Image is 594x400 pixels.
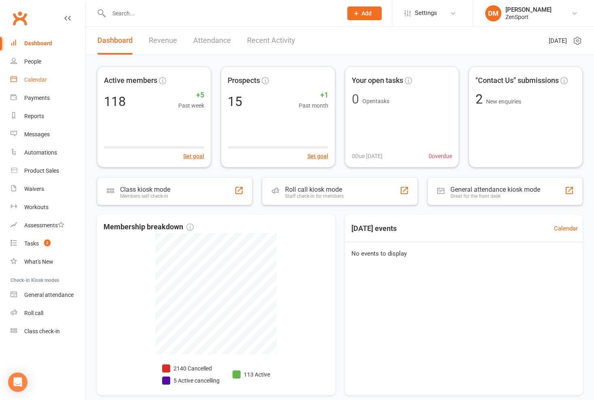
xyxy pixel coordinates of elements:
[415,4,437,22] span: Settings
[362,98,389,104] span: Open tasks
[11,71,85,89] a: Calendar
[285,186,344,193] div: Roll call kiosk mode
[97,27,133,55] a: Dashboard
[104,221,194,233] span: Membership breakdown
[104,75,157,87] span: Active members
[120,193,170,199] div: Members self check-in
[247,27,295,55] a: Recent Activity
[429,152,452,161] span: 0 overdue
[162,364,220,373] li: 2140 Cancelled
[24,222,64,229] div: Assessments
[361,10,372,17] span: Add
[11,89,85,107] a: Payments
[342,242,586,265] div: No events to display
[299,101,328,110] span: Past month
[24,240,39,247] div: Tasks
[10,8,30,28] a: Clubworx
[24,258,53,265] div: What's New
[307,152,328,161] button: Set goal
[505,13,552,21] div: ZenSport
[299,89,328,101] span: +1
[24,186,44,192] div: Waivers
[120,186,170,193] div: Class kiosk mode
[149,27,177,55] a: Revenue
[450,186,540,193] div: General attendance kiosk mode
[11,322,85,341] a: Class kiosk mode
[11,304,85,322] a: Roll call
[11,216,85,235] a: Assessments
[485,5,501,21] div: DM
[476,75,559,87] span: "Contact Us" submissions
[11,144,85,162] a: Automations
[476,91,486,107] span: 2
[11,235,85,253] a: Tasks 2
[8,372,27,392] div: Open Intercom Messenger
[11,53,85,71] a: People
[11,253,85,271] a: What's New
[11,162,85,180] a: Product Sales
[24,113,44,119] div: Reports
[11,286,85,304] a: General attendance kiosk mode
[24,76,47,83] div: Calendar
[11,125,85,144] a: Messages
[24,167,59,174] div: Product Sales
[352,152,383,161] span: 0 Due [DATE]
[178,101,204,110] span: Past week
[11,107,85,125] a: Reports
[24,328,60,334] div: Class check-in
[486,98,521,105] span: New enquiries
[24,40,52,47] div: Dashboard
[162,376,220,385] li: 5 Active cancelling
[554,224,578,233] a: Calendar
[24,58,41,65] div: People
[345,221,403,236] h3: [DATE] events
[24,149,57,156] div: Automations
[11,180,85,198] a: Waivers
[233,370,270,379] li: 113 Active
[193,27,231,55] a: Attendance
[228,75,260,87] span: Prospects
[24,292,74,298] div: General attendance
[183,152,204,161] button: Set goal
[104,95,126,108] div: 118
[11,198,85,216] a: Workouts
[228,95,242,108] div: 15
[549,36,567,46] span: [DATE]
[106,8,337,19] input: Search...
[347,6,382,20] button: Add
[285,193,344,199] div: Staff check-in for members
[11,34,85,53] a: Dashboard
[450,193,540,199] div: Great for the front desk
[352,75,403,87] span: Your open tasks
[24,204,49,210] div: Workouts
[24,95,50,101] div: Payments
[44,239,51,246] span: 2
[352,93,359,106] div: 0
[178,89,204,101] span: +5
[24,310,43,316] div: Roll call
[24,131,50,138] div: Messages
[505,6,552,13] div: [PERSON_NAME]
